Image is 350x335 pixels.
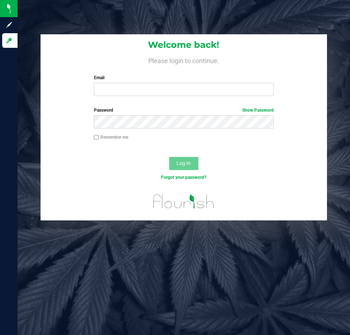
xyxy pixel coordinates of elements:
input: Remember me [94,135,99,140]
span: Password [94,108,113,113]
a: Show Password [242,108,274,113]
label: Remember me [94,134,128,140]
inline-svg: Sign up [5,21,13,28]
a: Forgot your password? [161,175,206,180]
label: Email [94,74,274,81]
button: Log In [169,157,198,170]
img: flourish_logo.svg [148,188,220,215]
h1: Welcome back! [41,40,327,50]
h4: Please login to continue. [41,55,327,64]
inline-svg: Log in [5,37,13,44]
span: Log In [176,160,191,166]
